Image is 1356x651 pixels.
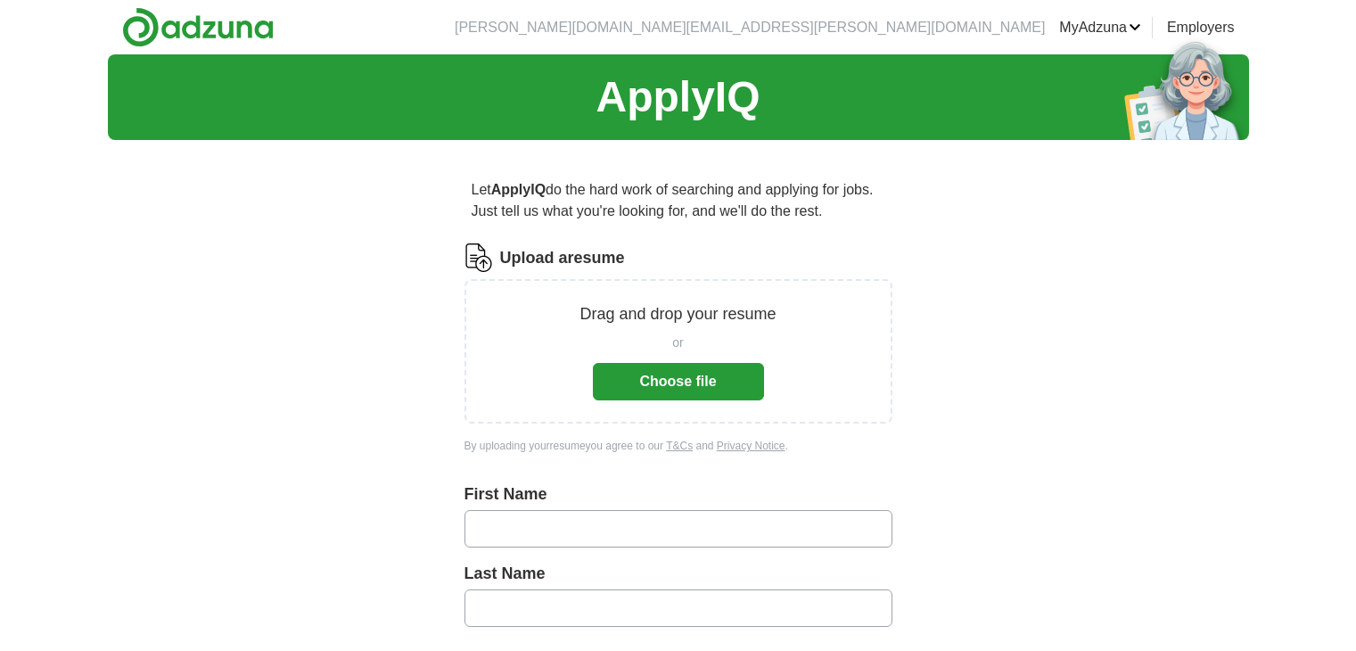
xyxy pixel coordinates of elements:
[579,302,776,326] p: Drag and drop your resume
[464,243,493,272] img: CV Icon
[464,172,892,229] p: Let do the hard work of searching and applying for jobs. Just tell us what you're looking for, an...
[500,246,625,270] label: Upload a resume
[464,438,892,454] div: By uploading your resume you agree to our and .
[1059,17,1141,38] a: MyAdzuna
[593,363,764,400] button: Choose file
[596,65,760,129] h1: ApplyIQ
[491,182,546,197] strong: ApplyIQ
[464,482,892,507] label: First Name
[1167,17,1235,38] a: Employers
[455,17,1045,38] li: [PERSON_NAME][DOMAIN_NAME][EMAIL_ADDRESS][PERSON_NAME][DOMAIN_NAME]
[122,7,274,47] img: Adzuna logo
[666,440,693,452] a: T&Cs
[464,562,892,586] label: Last Name
[717,440,785,452] a: Privacy Notice
[672,334,683,352] span: or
